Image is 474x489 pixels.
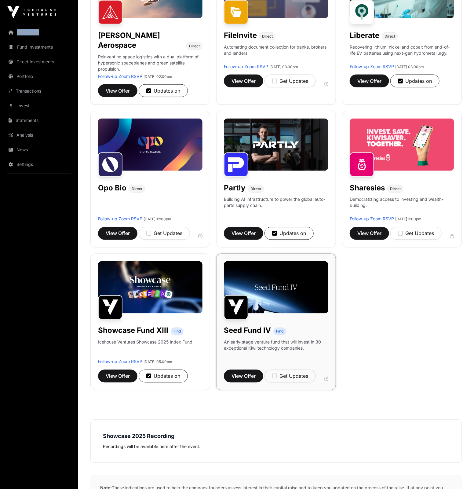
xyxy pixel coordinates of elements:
font: Transactions [16,88,41,94]
font: News [16,147,28,152]
button: Get Updates [264,370,316,383]
a: Follow-up Zoom RSVP [350,64,394,69]
a: Portfolio [5,70,73,83]
a: Analysis [5,128,73,142]
font: Reinventing space logistics with a dual platform of hypersonic spaceplanes and green satellite pr... [98,54,199,72]
font: Find [173,329,181,334]
font: Statements [16,118,38,123]
font: Seed Fund IV [224,326,271,335]
button: View Offer [224,75,263,87]
button: View Offer [224,370,263,383]
font: Settings [16,162,33,167]
a: Transactions [5,84,73,98]
font: Direct [385,34,395,39]
button: Updates on [139,370,188,383]
a: Dashboard [5,26,73,39]
button: Updates on [139,84,188,97]
img: Partly-Banner.jpg [224,119,328,171]
img: Opo Bio [98,153,122,177]
font: Sharesies [350,183,385,192]
button: View Offer [98,227,137,240]
a: Follow-up Zoom RSVP [98,216,142,222]
img: Seed-Fund-4_Banner.jpg [224,261,328,314]
button: View Offer [350,75,389,87]
button: View Offer [98,370,137,383]
font: Direct [250,186,261,191]
font: View Offer [106,373,130,379]
a: Direct Investments [5,55,73,68]
font: Icehouse Ventures Showcase 2025 Index Fund. [98,340,194,345]
font: [DATE] 02:00pm [144,74,172,79]
font: Dashboard [17,30,39,35]
img: Partly [224,153,248,177]
font: Updates on [279,230,306,237]
img: Icehouse Ventures Logo [7,6,56,18]
font: FileInvite [224,31,257,40]
font: Showcase 2025 Recording [103,433,174,439]
font: Get Updates [279,373,308,379]
font: [DATE] 3:00pm [395,217,421,222]
font: Automating document collection for banks, brokers and lenders. [224,44,326,56]
font: Building AI infrastructure to power the global auto-parts supply chain. [224,197,325,208]
font: Showcase Fund XIII [98,326,168,335]
font: Follow-up Zoom RSVP [224,64,268,69]
font: Get Updates [279,78,308,84]
font: Fund Investments [17,44,53,50]
font: View Offer [106,88,130,94]
font: Find [276,329,283,334]
font: Direct [189,44,200,48]
button: View Offer [98,84,137,97]
font: Updates on [154,373,180,379]
a: Statements [5,114,73,127]
font: Direct [390,186,401,191]
a: Fund Investments [5,40,73,54]
font: Democratizing access to investing and wealth-building. [350,197,443,208]
button: Get Updates [264,75,316,87]
a: Follow-up Zoom RSVP [350,216,394,222]
font: Portfolio [16,74,33,79]
iframe: Chat Widget [443,460,474,489]
font: [PERSON_NAME] Aerospace [98,31,160,50]
font: Direct [132,186,142,191]
img: Sharesies-Banner.jpg [350,119,454,171]
font: View Offer [357,78,381,84]
font: Get Updates [154,230,182,237]
font: View Offer [106,230,130,237]
font: [DATE] 05:00pm [144,360,172,364]
a: Follow-up Zoom RSVP [98,359,142,364]
img: Showcase-Fund-Banner-1.jpg [98,261,202,314]
a: Invest [5,99,73,112]
font: Direct [262,34,273,39]
img: Opo-Bio-Banner.jpg [98,119,202,171]
button: Updates on [390,75,439,87]
font: Opo Bio [98,183,126,192]
a: Settings [5,158,73,171]
img: Seed Fund IV [224,295,248,320]
a: Follow-up Zoom RSVP [98,74,142,79]
font: View Offer [232,78,256,84]
button: View Offer [350,227,389,240]
font: Partly [224,183,245,192]
button: Get Updates [139,227,190,240]
font: Direct Investments [16,59,54,64]
font: View Offer [357,230,381,237]
button: View Offer [224,227,263,240]
font: Invest [17,103,30,108]
font: View Offer [232,230,256,237]
font: Updates on [154,88,180,94]
font: Updates on [405,78,432,84]
button: Updates on [264,227,314,240]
